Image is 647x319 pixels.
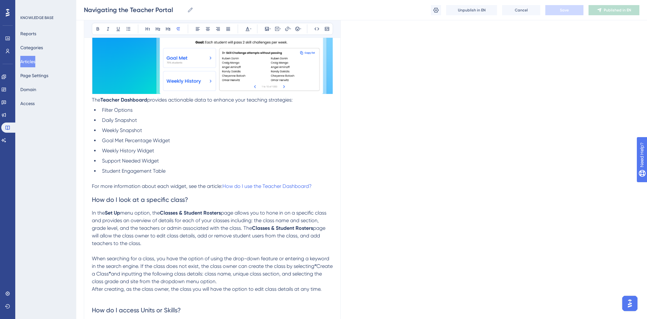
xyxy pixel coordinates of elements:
[102,117,137,123] span: Daily Snapshot
[84,5,185,14] input: Article Name
[560,8,569,13] span: Save
[147,97,293,103] span: provides actionable data to enhance your teaching strategies:
[92,196,188,203] span: How do I look at a specific class?
[604,8,631,13] span: Published in EN
[20,56,35,67] button: Articles
[102,127,142,133] span: Weekly Snapshot
[92,210,105,216] span: In the
[92,210,328,231] span: page allows you to hone in on a specific class and provides an overview of details for each of yo...
[620,294,639,313] iframe: UserGuiding AI Assistant Launcher
[222,183,312,189] a: How do I use the Teacher Dashboard?
[120,210,160,216] span: menu option, the
[92,256,330,269] span: When searching for a class, you have the option of using the drop-down feature or entering a keyw...
[92,286,322,292] span: After creating, as the class owner, the class you will have the option to edit class details at a...
[458,8,486,13] span: Unpublish in EN
[252,225,313,231] strong: Classes & Student Rosters
[102,148,154,154] span: Weekly History Widget
[545,5,583,15] button: Save
[92,271,323,284] span: and inputting the following class details: class name, unique class section, and selecting the cl...
[102,107,133,113] span: Filter Options
[109,271,111,277] strong: ”
[102,158,159,164] span: Support Needed Widget
[92,97,100,103] span: The
[446,5,497,15] button: Unpublish in EN
[102,168,166,174] span: Student Engagement Table
[20,98,35,109] button: Access
[502,5,540,15] button: Cancel
[160,210,221,216] strong: Classes & Student Rosters
[20,15,53,20] div: KNOWLEDGE BASE
[92,306,181,314] span: How do I access Units or Skills?
[20,84,36,95] button: Domain
[92,225,327,246] span: page will allow the class owner to edit class details, add or remove student users from the class...
[515,8,528,13] span: Cancel
[20,42,43,53] button: Categories
[20,70,48,81] button: Page Settings
[92,183,222,189] span: For more information about each widget, see the article:
[102,137,170,143] span: Goal Met Percentage Widget
[15,2,40,9] span: Need Help?
[100,97,147,103] strong: Teacher Dashboard
[105,210,120,216] strong: Set Up
[20,28,36,39] button: Reports
[314,263,317,269] strong: “
[589,5,639,15] button: Published in EN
